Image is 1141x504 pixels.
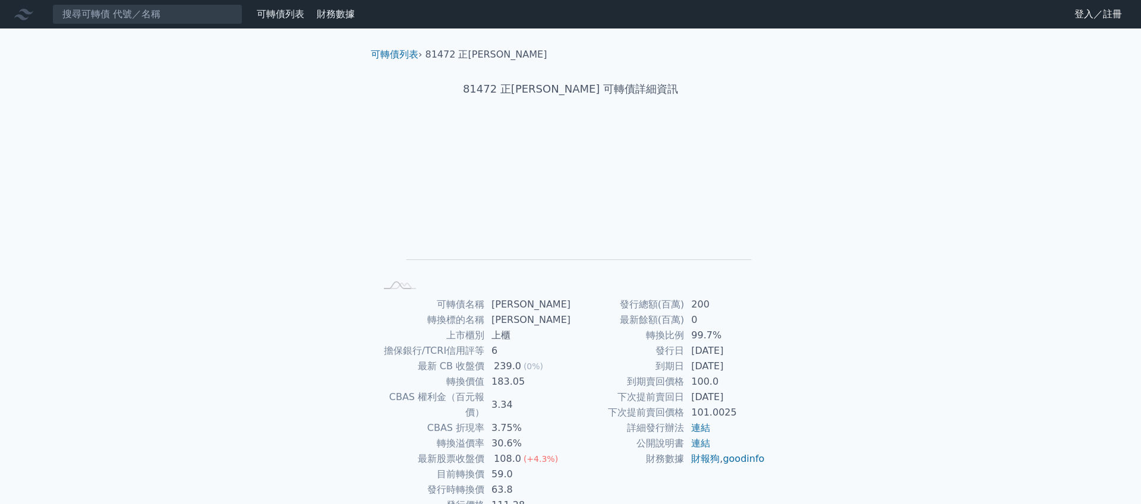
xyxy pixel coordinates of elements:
[484,343,570,359] td: 6
[491,359,524,374] div: 239.0
[371,47,422,62] li: ›
[491,451,524,467] div: 108.0
[684,297,765,312] td: 200
[376,359,484,374] td: 最新 CB 收盤價
[395,135,752,277] g: Chart
[376,343,484,359] td: 擔保銀行/TCRI信用評等
[684,343,765,359] td: [DATE]
[570,451,684,467] td: 財務數據
[376,389,484,420] td: CBAS 權利金（百元報價）
[684,312,765,328] td: 0
[376,436,484,451] td: 轉換溢價率
[684,359,765,374] td: [DATE]
[570,389,684,405] td: 下次提前賣回日
[361,81,780,97] h1: 81472 正[PERSON_NAME] 可轉債詳細資訊
[570,359,684,374] td: 到期日
[376,482,484,497] td: 發行時轉換價
[484,420,570,436] td: 3.75%
[684,328,765,343] td: 99.7%
[484,436,570,451] td: 30.6%
[684,451,765,467] td: ,
[570,436,684,451] td: 公開說明書
[376,467,484,482] td: 目前轉換價
[484,328,570,343] td: 上櫃
[723,453,764,464] a: goodinfo
[484,389,570,420] td: 3.34
[376,297,484,312] td: 可轉債名稱
[484,482,570,497] td: 63.8
[425,47,547,62] li: 81472 正[PERSON_NAME]
[484,312,570,328] td: [PERSON_NAME]
[484,374,570,389] td: 183.05
[257,8,304,20] a: 可轉債列表
[570,420,684,436] td: 詳細發行辦法
[376,374,484,389] td: 轉換價值
[684,374,765,389] td: 100.0
[524,454,558,464] span: (+4.3%)
[317,8,355,20] a: 財務數據
[691,438,710,449] a: 連結
[570,374,684,389] td: 到期賣回價格
[570,343,684,359] td: 發行日
[570,328,684,343] td: 轉換比例
[52,4,242,24] input: 搜尋可轉債 代號／名稱
[691,453,720,464] a: 財報狗
[1065,5,1131,24] a: 登入／註冊
[484,467,570,482] td: 59.0
[524,362,543,371] span: (0%)
[684,405,765,420] td: 101.0025
[691,422,710,433] a: 連結
[484,297,570,312] td: [PERSON_NAME]
[371,49,418,60] a: 可轉債列表
[376,451,484,467] td: 最新股票收盤價
[570,312,684,328] td: 最新餘額(百萬)
[570,297,684,312] td: 發行總額(百萬)
[376,420,484,436] td: CBAS 折現率
[570,405,684,420] td: 下次提前賣回價格
[376,312,484,328] td: 轉換標的名稱
[376,328,484,343] td: 上市櫃別
[684,389,765,405] td: [DATE]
